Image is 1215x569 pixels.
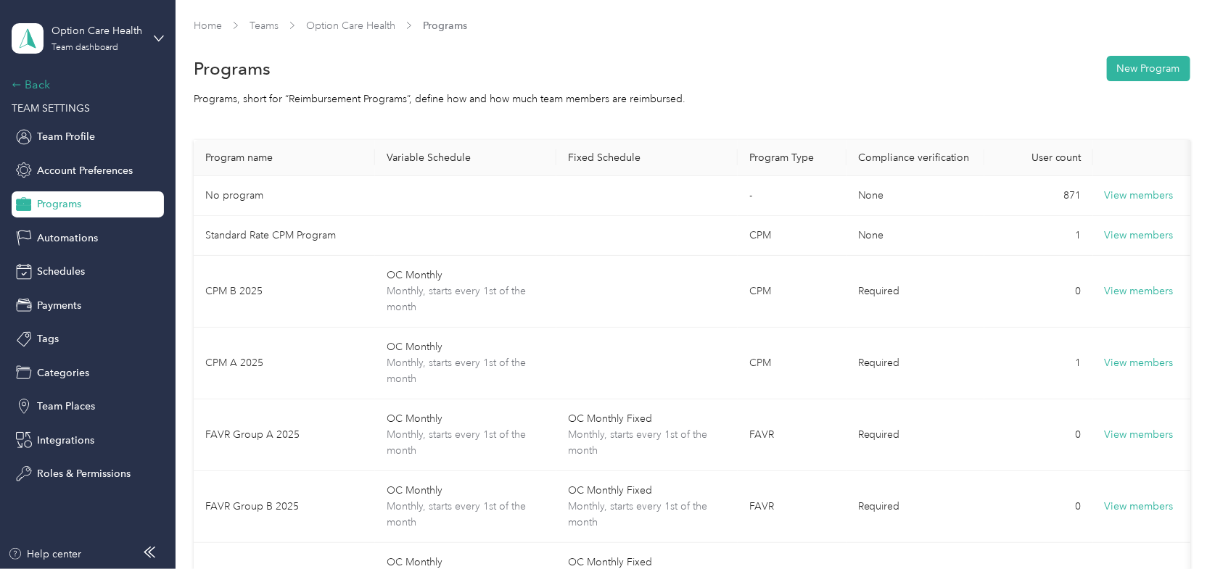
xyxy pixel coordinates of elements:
[738,328,847,399] td: CPM
[194,216,375,256] td: Standard Rate CPM Program
[387,411,545,427] span: OC Monthly
[194,256,375,328] td: CPM B 2025
[738,256,847,328] td: CPM
[194,328,375,399] td: CPM A 2025
[37,230,98,246] span: Automations
[194,399,375,471] td: FAVR Group A 2025
[12,102,90,115] span: TEAM SETTINGS
[847,216,984,256] td: None
[194,140,375,176] th: Program name
[387,499,545,531] span: Monthly, starts every 1st of the month
[37,163,133,178] span: Account Preferences
[8,547,82,562] button: Help center
[1105,427,1174,443] button: View members
[984,140,1093,176] th: User count
[847,256,984,328] td: Required
[1105,188,1174,204] button: View members
[847,399,984,471] td: Required
[37,365,89,381] span: Categories
[847,328,984,399] td: Required
[37,466,131,481] span: Roles & Permissions
[984,256,1093,328] td: 0
[984,328,1093,399] td: 1
[387,267,545,283] span: OC Monthly
[194,176,375,216] td: No program
[375,140,556,176] th: Variable Schedule
[37,129,95,144] span: Team Profile
[568,483,726,499] span: OC Monthly Fixed
[306,20,395,32] a: Option Care Health
[250,20,279,32] a: Teams
[387,483,545,499] span: OC Monthly
[568,427,726,459] span: Monthly, starts every 1st of the month
[52,43,118,52] div: Team dashboard
[52,23,142,38] div: Option Care Health
[423,18,467,33] span: Programs
[37,399,95,414] span: Team Places
[738,176,847,216] td: -
[738,399,847,471] td: FAVR
[1105,499,1174,515] button: View members
[984,176,1093,216] td: 871
[984,216,1093,256] td: 1
[37,196,81,212] span: Programs
[12,76,157,94] div: Back
[1107,56,1190,81] button: New Program
[847,140,984,176] th: Compliance verification
[568,411,726,427] span: OC Monthly Fixed
[387,427,545,459] span: Monthly, starts every 1st of the month
[194,471,375,543] td: FAVR Group B 2025
[194,20,222,32] a: Home
[568,499,726,531] span: Monthly, starts every 1st of the month
[387,355,545,387] span: Monthly, starts every 1st of the month
[1105,355,1174,371] button: View members
[556,140,738,176] th: Fixed Schedule
[738,471,847,543] td: FAVR
[738,140,847,176] th: Program Type
[37,433,94,448] span: Integrations
[387,283,545,315] span: Monthly, starts every 1st of the month
[847,176,984,216] td: None
[738,216,847,256] td: CPM
[984,471,1093,543] td: 0
[984,399,1093,471] td: 0
[194,91,1190,107] div: Programs, short for “Reimbursement Programs”, define how and how much team members are reimbursed.
[847,471,984,543] td: Required
[37,331,59,346] span: Tags
[1134,488,1215,569] iframe: Everlance-gr Chat Button Frame
[194,61,271,76] h1: Programs
[1105,228,1174,244] button: View members
[37,264,85,279] span: Schedules
[387,339,545,355] span: OC Monthly
[37,298,81,313] span: Payments
[1105,283,1174,299] button: View members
